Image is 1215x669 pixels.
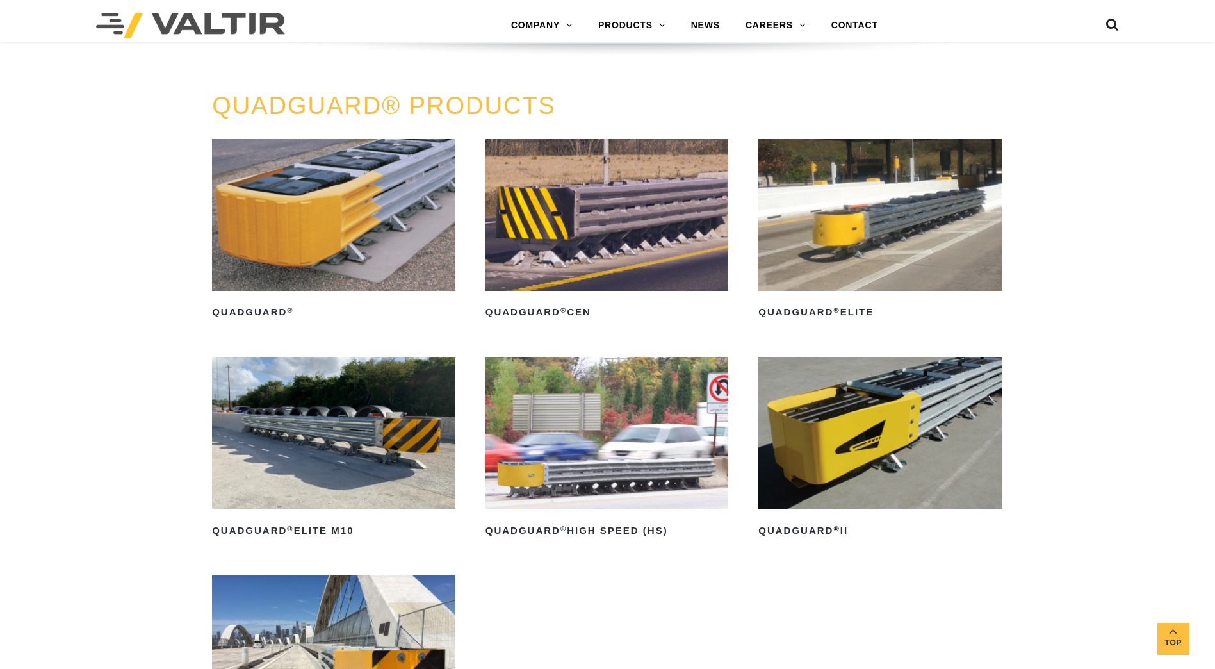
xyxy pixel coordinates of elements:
a: COMPANY [498,13,585,38]
sup: ® [560,306,567,314]
h2: QuadGuard [212,302,455,323]
sup: ® [560,525,567,533]
a: QuadGuard®CEN [485,139,729,323]
h2: QuadGuard High Speed (HS) [485,520,729,541]
a: QuadGuard®High Speed (HS) [485,357,729,541]
a: QuadGuard® [212,139,455,323]
h2: QuadGuard Elite [758,302,1002,323]
sup: ® [287,525,293,533]
a: QUADGUARD® PRODUCTS [212,92,556,119]
h2: QuadGuard CEN [485,302,729,323]
a: QuadGuard®Elite [758,139,1002,323]
span: Top [1157,636,1189,650]
a: PRODUCTS [585,13,678,38]
a: NEWS [678,13,733,38]
a: QuadGuard®Elite M10 [212,357,455,541]
a: CONTACT [819,13,891,38]
a: Top [1157,623,1189,655]
h2: QuadGuard Elite M10 [212,520,455,541]
a: QuadGuard®II [758,357,1002,541]
sup: ® [287,306,293,314]
img: Valtir [96,13,285,38]
sup: ® [833,525,840,533]
sup: ® [833,306,840,314]
a: CAREERS [733,13,819,38]
h2: QuadGuard II [758,520,1002,541]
